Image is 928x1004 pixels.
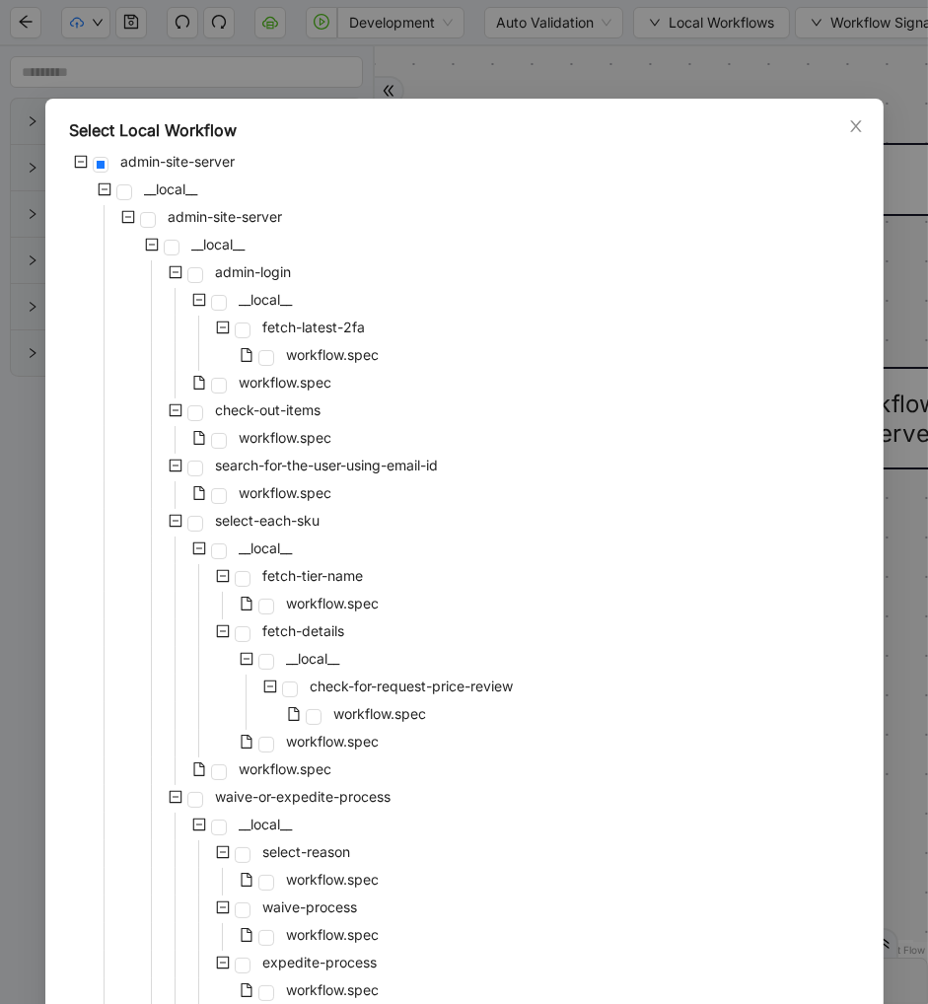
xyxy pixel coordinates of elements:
[286,926,379,943] span: workflow.spec
[240,348,253,362] span: file
[120,153,235,170] span: admin-site-server
[116,150,239,174] span: admin-site-server
[240,735,253,749] span: file
[286,650,339,667] span: __local__
[235,757,335,781] span: workflow.spec
[262,319,365,335] span: fetch-latest-2fa
[845,115,867,137] button: Close
[216,321,230,334] span: minus-square
[240,652,253,666] span: minus-square
[282,978,383,1002] span: workflow.spec
[262,898,357,915] span: waive-process
[239,291,292,308] span: __local__
[262,622,344,639] span: fetch-details
[140,178,201,201] span: __local__
[333,705,426,722] span: workflow.spec
[262,843,350,860] span: select-reason
[240,597,253,610] span: file
[282,343,383,367] span: workflow.spec
[286,871,379,888] span: workflow.spec
[169,403,182,417] span: minus-square
[216,624,230,638] span: minus-square
[211,785,394,809] span: waive-or-expedite-process
[144,180,197,197] span: __local__
[164,205,286,229] span: admin-site-server
[262,567,363,584] span: fetch-tier-name
[169,514,182,528] span: minus-square
[211,509,323,533] span: select-each-sku
[192,541,206,555] span: minus-square
[286,595,379,611] span: workflow.spec
[169,265,182,279] span: minus-square
[192,486,206,500] span: file
[215,401,321,418] span: check-out-items
[211,454,442,477] span: search-for-the-user-using-email-id
[192,818,206,831] span: minus-square
[169,790,182,804] span: minus-square
[192,293,206,307] span: minus-square
[258,840,354,864] span: select-reason
[169,459,182,472] span: minus-square
[69,118,860,142] div: Select Local Workflow
[239,760,331,777] span: workflow.spec
[235,537,296,560] span: __local__
[286,981,379,998] span: workflow.spec
[74,155,88,169] span: minus-square
[286,346,379,363] span: workflow.spec
[282,592,383,615] span: workflow.spec
[282,923,383,947] span: workflow.spec
[848,118,864,134] span: close
[235,288,296,312] span: __local__
[310,678,513,694] span: check-for-request-price-review
[258,564,367,588] span: fetch-tier-name
[239,539,292,556] span: __local__
[235,426,335,450] span: workflow.spec
[239,374,331,391] span: workflow.spec
[145,238,159,251] span: minus-square
[258,619,348,643] span: fetch-details
[239,429,331,446] span: workflow.spec
[240,873,253,887] span: file
[215,512,320,529] span: select-each-sku
[216,900,230,914] span: minus-square
[263,680,277,693] span: minus-square
[287,707,301,721] span: file
[235,371,335,394] span: workflow.spec
[235,481,335,505] span: workflow.spec
[191,236,245,252] span: __local__
[282,868,383,892] span: workflow.spec
[192,431,206,445] span: file
[192,376,206,390] span: file
[121,210,135,224] span: minus-square
[211,260,295,284] span: admin-login
[98,182,111,196] span: minus-square
[192,762,206,776] span: file
[239,816,292,832] span: __local__
[216,956,230,969] span: minus-square
[216,845,230,859] span: minus-square
[211,398,324,422] span: check-out-items
[240,928,253,942] span: file
[235,813,296,836] span: __local__
[215,263,291,280] span: admin-login
[239,484,331,501] span: workflow.spec
[187,233,249,256] span: __local__
[306,675,517,698] span: check-for-request-price-review
[258,316,369,339] span: fetch-latest-2fa
[258,896,361,919] span: waive-process
[215,788,391,805] span: waive-or-expedite-process
[282,730,383,753] span: workflow.spec
[215,457,438,473] span: search-for-the-user-using-email-id
[329,702,430,726] span: workflow.spec
[240,983,253,997] span: file
[282,647,343,671] span: __local__
[286,733,379,750] span: workflow.spec
[216,569,230,583] span: minus-square
[262,954,377,970] span: expedite-process
[258,951,381,974] span: expedite-process
[168,208,282,225] span: admin-site-server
